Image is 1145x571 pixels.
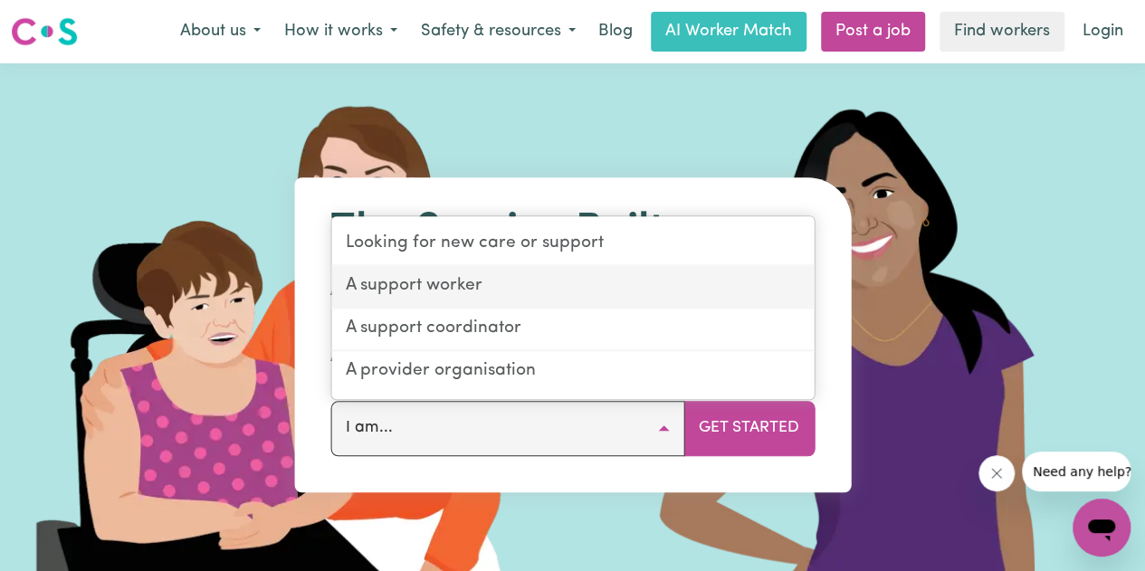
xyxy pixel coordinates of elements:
button: I am... [330,401,684,455]
a: Find workers [940,12,1064,52]
a: Looking for new care or support [331,224,814,267]
button: How it works [272,13,409,51]
h1: The Service Built Around You [330,206,815,310]
button: Safety & resources [409,13,587,51]
iframe: Close message [978,455,1015,491]
a: Blog [587,12,644,52]
iframe: Message from company [1022,452,1131,491]
a: Post a job [821,12,925,52]
iframe: Button to launch messaging window [1073,499,1131,557]
a: A provider organisation [331,351,814,392]
a: AI Worker Match [651,12,806,52]
button: Get Started [683,401,815,455]
a: A support coordinator [331,309,814,351]
span: Need any help? [11,13,110,27]
div: I am... [330,216,815,400]
a: Login [1072,12,1134,52]
button: About us [168,13,272,51]
img: Careseekers logo [11,15,78,48]
a: A support worker [331,266,814,309]
a: Careseekers logo [11,11,78,52]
